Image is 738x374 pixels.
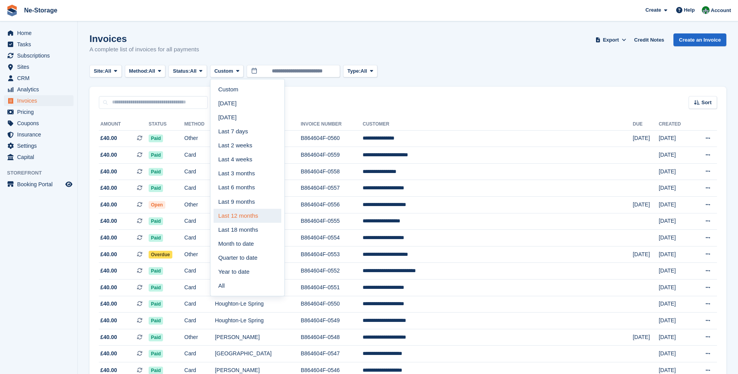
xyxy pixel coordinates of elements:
td: B864604F-0558 [301,163,363,180]
td: [DATE] [633,197,659,213]
span: Storefront [7,169,77,177]
a: menu [4,107,74,117]
span: Capital [17,152,64,163]
span: Paid [149,334,163,341]
span: Insurance [17,129,64,140]
span: CRM [17,73,64,84]
td: [DATE] [659,263,692,280]
a: Year to date [214,265,281,279]
td: B864604F-0559 [301,147,363,164]
td: [DATE] [633,130,659,147]
span: Custom [214,67,233,75]
a: Preview store [64,180,74,189]
td: [DATE] [659,213,692,230]
a: menu [4,179,74,190]
span: Status: [173,67,190,75]
span: Booking Portal [17,179,64,190]
td: Card [184,280,215,296]
td: B864604F-0556 [301,197,363,213]
button: Custom [210,65,244,78]
td: [DATE] [659,296,692,313]
th: Due [633,118,659,131]
span: Sites [17,61,64,72]
td: B864604F-0549 [301,313,363,329]
td: Card [184,346,215,362]
th: Method [184,118,215,131]
td: [DATE] [659,197,692,213]
span: £40.00 [100,168,117,176]
a: Last 7 days [214,124,281,138]
a: Last 4 weeks [214,152,281,166]
td: [GEOGRAPHIC_DATA] [215,346,300,362]
th: Invoice Number [301,118,363,131]
th: Customer [363,118,633,131]
img: stora-icon-8386f47178a22dfd0bd8f6a31ec36ba5ce8667c1dd55bd0f319d3a0aa187defe.svg [6,5,18,16]
a: Last 9 months [214,195,281,209]
a: Custom [214,82,281,96]
a: Last 3 months [214,167,281,181]
a: Last 6 months [214,181,281,195]
button: Export [594,33,628,46]
span: Paid [149,234,163,242]
td: [DATE] [659,346,692,362]
a: menu [4,129,74,140]
span: Paid [149,135,163,142]
td: [DATE] [659,180,692,197]
td: [DATE] [659,280,692,296]
td: [DATE] [633,329,659,346]
a: [DATE] [214,96,281,110]
span: Paid [149,317,163,325]
span: Export [603,36,619,44]
td: Other [184,329,215,346]
td: Card [184,313,215,329]
span: Create [645,6,661,14]
span: Open [149,201,165,209]
span: £40.00 [100,350,117,358]
span: £40.00 [100,316,117,325]
a: menu [4,39,74,50]
span: All [149,67,155,75]
span: Method: [129,67,149,75]
td: Card [184,163,215,180]
td: B864604F-0553 [301,246,363,263]
span: £40.00 [100,134,117,142]
span: Settings [17,140,64,151]
a: Last 2 weeks [214,138,281,152]
a: menu [4,84,74,95]
span: £40.00 [100,234,117,242]
td: B864604F-0552 [301,263,363,280]
td: Card [184,213,215,230]
span: £40.00 [100,283,117,292]
td: [DATE] [633,246,659,263]
span: Coupons [17,118,64,129]
a: menu [4,61,74,72]
span: Subscriptions [17,50,64,61]
span: £40.00 [100,250,117,259]
a: [DATE] [214,110,281,124]
span: Paid [149,300,163,308]
a: menu [4,140,74,151]
p: A complete list of invoices for all payments [89,45,199,54]
td: Card [184,180,215,197]
span: Paid [149,284,163,292]
td: B864604F-0547 [301,346,363,362]
button: Site: All [89,65,122,78]
td: [DATE] [659,130,692,147]
span: Site: [94,67,105,75]
span: Paid [149,267,163,275]
td: Card [184,147,215,164]
a: Credit Notes [631,33,667,46]
td: [DATE] [659,163,692,180]
h1: Invoices [89,33,199,44]
span: Type: [347,67,361,75]
td: Other [184,246,215,263]
td: B864604F-0550 [301,296,363,313]
a: Last 18 months [214,223,281,237]
td: B864604F-0554 [301,230,363,246]
td: [PERSON_NAME] [215,329,300,346]
span: Account [711,7,731,14]
td: Other [184,130,215,147]
td: Card [184,230,215,246]
a: Ne-Storage [21,4,60,17]
span: £40.00 [100,267,117,275]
